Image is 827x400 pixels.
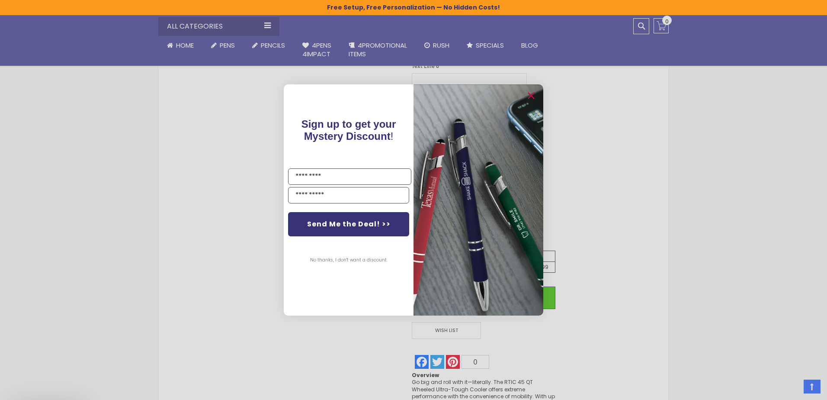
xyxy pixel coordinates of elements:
[413,84,543,315] img: pop-up-image
[301,118,396,142] span: Sign up to get your Mystery Discount
[524,89,538,103] button: Close dialog
[301,118,396,142] span: !
[288,212,409,236] button: Send Me the Deal! >>
[306,249,392,271] button: No thanks, I don't want a discount.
